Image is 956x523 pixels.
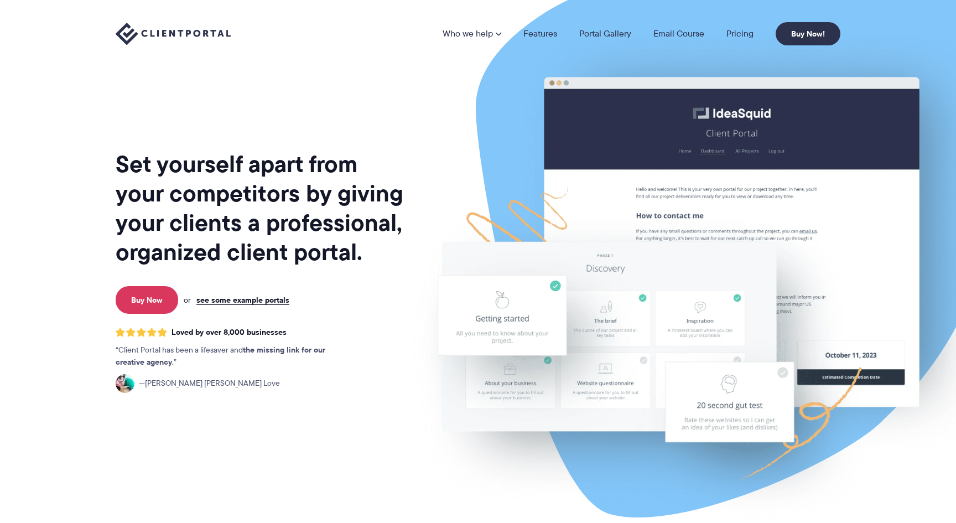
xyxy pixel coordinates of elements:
span: Loved by over 8,000 businesses [172,328,287,337]
strong: the missing link for our creative agency [116,344,325,368]
a: Buy Now [116,286,178,314]
a: Who we help [443,29,501,38]
a: Pricing [726,29,754,38]
p: Client Portal has been a lifesaver and . [116,344,348,369]
span: or [184,295,191,305]
a: Email Course [653,29,704,38]
h1: Set yourself apart from your competitors by giving your clients a professional, organized client ... [116,149,406,267]
a: Features [523,29,557,38]
span: [PERSON_NAME] [PERSON_NAME] Love [139,377,280,390]
a: Portal Gallery [579,29,631,38]
a: see some example portals [196,295,289,305]
a: Buy Now! [776,22,840,45]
